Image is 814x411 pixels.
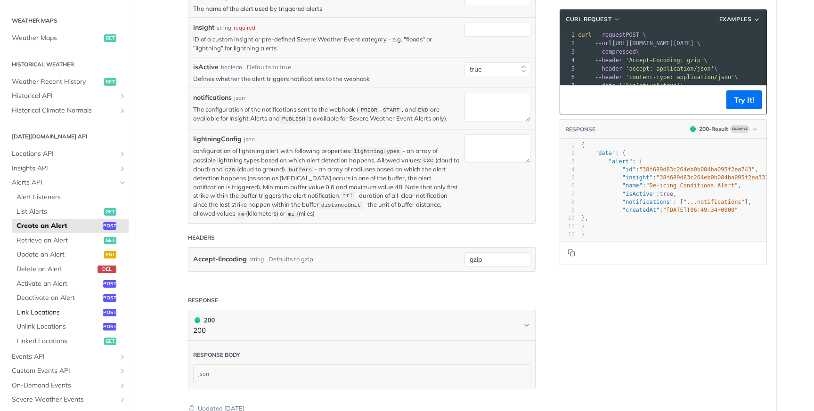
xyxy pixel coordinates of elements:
div: json [194,365,530,383]
div: 6 [560,182,575,190]
span: On-Demand Events [12,381,116,390]
a: Link Locationspost [12,306,129,320]
span: "isActive" [622,191,656,197]
h2: [DATE][DOMAIN_NAME] API [7,132,129,141]
h2: Historical Weather [7,60,129,69]
span: buffers [289,167,312,173]
span: Custom Events API [12,366,116,376]
span: POST \ [578,32,646,38]
div: 3 [560,158,575,166]
div: 9 [560,206,575,214]
a: Deactivate an Alertpost [12,291,129,305]
span: END [418,107,428,113]
p: configuration of lightning alert with following properties: - an array of possible lightning type... [193,146,460,218]
span: del [98,266,116,273]
div: 6 [560,73,576,81]
svg: Chevron [523,322,530,329]
div: 11 [560,223,575,231]
button: Show subpages for Insights API [119,165,126,172]
span: --header [595,74,622,81]
label: Accept-Encoding [193,252,247,266]
span: Link Locations [16,308,101,317]
div: 2 [560,149,575,157]
span: mi [288,211,294,218]
a: Activate an Alertpost [12,277,129,291]
span: List Alerts [16,207,102,217]
span: \ [578,48,639,55]
div: string [249,252,264,266]
span: Deactivate an Alert [16,293,101,303]
span: : , [581,166,758,173]
label: notifications [193,93,232,103]
span: Create an Alert [16,221,101,231]
button: cURL Request [562,15,624,24]
div: 4 [560,166,575,174]
button: Examples [716,15,764,24]
p: 200 [193,325,215,336]
a: Historical Climate NormalsShow subpages for Historical Climate Normals [7,104,129,118]
div: 7 [560,81,576,90]
div: 10 [560,214,575,222]
span: } [581,231,585,238]
button: Show subpages for Severe Weather Events [119,396,126,403]
span: get [104,237,116,244]
span: Delete an Alert [16,265,95,274]
button: Copy to clipboard [565,246,578,260]
span: Insights API [12,164,116,173]
span: PRIOR [361,107,377,113]
span: Weather Recent History [12,77,102,87]
span: post [103,323,116,330]
span: Alert Listeners [16,193,126,202]
a: Locations APIShow subpages for Locations API [7,147,129,161]
span: 'Accept-Encoding: gzip' [626,57,704,64]
span: }, [581,215,588,221]
span: 'accept: application/json' [626,65,714,72]
span: get [104,78,116,86]
button: 200200-ResultExample [685,124,762,134]
span: "notifications" [622,199,673,205]
a: On-Demand EventsShow subpages for On-Demand Events [7,379,129,393]
span: : { [581,158,643,165]
p: ID of a custom insight or pre-defined Severe Weather Event category - e.g. "floods" or ”lightning... [193,35,460,52]
span: Events API [12,352,116,362]
span: : [ ], [581,199,751,205]
a: Weather Recent Historyget [7,75,129,89]
div: 5 [560,174,575,182]
div: 1 [560,141,575,149]
button: Show subpages for Custom Events API [119,367,126,375]
span: "...notifications" [684,199,745,205]
a: Linked Locationsget [12,334,129,348]
span: km [237,211,244,218]
span: "id" [622,166,636,173]
a: Insights APIShow subpages for Insights API [7,161,129,176]
div: 12 [560,231,575,239]
span: --compressed [595,48,636,55]
div: 4 [560,56,576,64]
a: Historical APIShow subpages for Historical API [7,89,129,103]
button: 200 200200 [193,315,530,336]
div: Response [188,296,218,305]
span: [URL][DOMAIN_NAME][DATE] \ [578,40,700,47]
span: --request [595,32,626,38]
span: Update an Alert [16,250,102,259]
div: 3 [560,48,576,56]
span: --header [595,57,622,64]
a: Weather Mapsget [7,31,129,45]
span: \ [578,57,708,64]
div: 8 [560,198,575,206]
a: List Alertsget [12,205,129,219]
div: 200 - Result [699,125,728,133]
div: 7 [560,190,575,198]
span: 200 [690,126,696,132]
span: "name" [622,182,643,189]
span: "De-icing Conditions Alert" [646,182,738,189]
button: Show subpages for Locations API [119,150,126,158]
button: Hide subpages for Alerts API [119,179,126,186]
span: : , [581,174,775,181]
div: 200 200200 [188,341,536,388]
span: lightningTypes [354,148,400,155]
span: : { [581,150,626,156]
span: { [581,142,585,148]
a: Events APIShow subpages for Events API [7,350,129,364]
span: Weather Maps [12,33,102,43]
